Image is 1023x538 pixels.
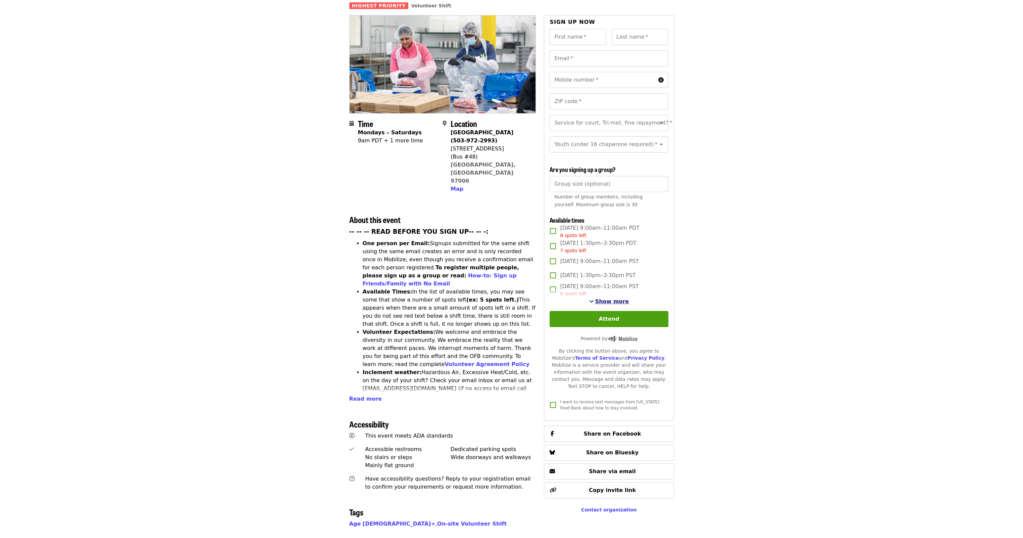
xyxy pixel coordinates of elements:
[358,137,423,145] div: 9am PDT + 1 more time
[466,297,519,303] strong: (ex: 5 spots left.)
[627,355,664,361] a: Privacy Policy
[349,396,382,402] span: Read more
[589,298,629,306] button: See more timeslots
[580,336,637,341] span: Powered by
[363,328,536,368] li: We welcome and embrace the diversity in our community. We embrace the reality that we work at dif...
[349,214,401,225] span: About this event
[451,186,463,192] span: Map
[550,72,655,88] input: Mobile number
[411,3,451,8] a: Volunteer Shift
[560,224,640,239] span: [DATE] 9:00am–11:00am PDT
[560,248,586,253] span: 7 spots left
[349,433,355,439] i: universal-access icon
[349,521,437,527] span: ,
[445,361,529,367] a: Volunteer Agreement Policy
[363,240,430,246] strong: One person per Email:
[451,445,536,453] div: Dedicated parking spots
[560,400,659,410] span: I want to receive text messages from [US_STATE] Food Bank about how to stay involved.
[363,368,536,409] li: Hazardous Air, Excessive Heat/Cold, etc. on the day of your shift? Check your email inbox or emai...
[349,506,363,518] span: Tags
[349,395,382,403] button: Read more
[550,348,668,390] div: By clicking the button above, you agree to Mobilize's and . Mobilize is a service provider and wi...
[550,50,668,66] input: Email
[657,118,666,128] button: Open
[550,93,668,109] input: ZIP code
[560,291,586,297] span: 8 spots left
[560,239,636,254] span: [DATE] 1:30pm–3:30pm PDT
[363,288,412,295] strong: Available Times:
[658,77,664,83] i: circle-info icon
[349,476,355,482] i: question-circle icon
[363,272,517,287] a: How-to: Sign up Friends/Family with No Email
[657,140,666,149] button: Open
[365,433,453,439] span: This event meets ADA standards
[544,426,674,442] button: Share on Facebook
[358,129,422,136] strong: Mondays – Saturdays
[451,145,530,153] div: [STREET_ADDRESS]
[586,449,639,456] span: Share on Bluesky
[365,453,451,461] div: No stairs or steps
[349,228,489,235] strong: -- -- -- READ BEFORE YOU SIGN UP-- -- -:
[349,418,389,430] span: Accessibility
[560,282,639,298] span: [DATE] 9:00am–11:00am PST
[554,194,643,207] span: Number of group members, including yourself. Maximum group size is 30
[589,487,636,493] span: Copy invite link
[550,311,668,327] button: Attend
[589,468,636,475] span: Share via email
[544,445,674,461] button: Share on Bluesky
[581,507,636,512] a: Contact organization
[437,521,507,527] a: On-site Volunteer Shift
[575,355,619,361] a: Terms of Service
[560,233,586,238] span: 8 spots left
[451,453,536,461] div: Wide doorways and walkways
[363,239,536,288] li: Signups submitted for the same shift using the same email creates an error and is only recorded o...
[550,19,595,25] span: Sign up now
[595,298,629,305] span: Show more
[550,29,606,45] input: First name
[612,29,668,45] input: Last name
[451,162,516,184] a: [GEOGRAPHIC_DATA], [GEOGRAPHIC_DATA] 97006
[451,118,477,129] span: Location
[451,185,463,193] button: Map
[349,120,354,127] i: calendar icon
[350,15,536,113] img: Oct/Nov/Dec - Beaverton: Repack/Sort (age 10+) organized by Oregon Food Bank
[544,482,674,498] button: Copy invite link
[544,463,674,480] button: Share via email
[550,176,668,192] input: [object Object]
[363,264,519,279] strong: To register multiple people, please sign up as a group or read:
[365,476,530,490] span: Have accessibility questions? Reply to your registration email to confirm your requirements or re...
[550,216,584,224] span: Available times
[349,521,436,527] a: Age [DEMOGRAPHIC_DATA]+
[363,329,436,335] strong: Volunteer Expectations:
[349,446,354,452] i: check icon
[560,271,635,279] span: [DATE] 1:30pm–3:30pm PST
[365,445,451,453] div: Accessible restrooms
[560,257,639,265] span: [DATE] 9:00am–11:00am PST
[443,120,447,127] i: map-marker-alt icon
[363,288,536,328] li: In the list of available times, you may see some that show a number of spots left This appears wh...
[363,369,422,375] strong: Inclement weather:
[365,461,451,469] div: Mainly flat ground
[358,118,373,129] span: Time
[550,165,616,174] span: Are you signing up a group?
[608,336,637,342] img: Powered by Mobilize
[451,153,530,161] div: (Bus #48)
[349,2,409,9] span: Highest Priority
[583,431,641,437] span: Share on Facebook
[451,129,513,144] strong: [GEOGRAPHIC_DATA] (503-972-2993)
